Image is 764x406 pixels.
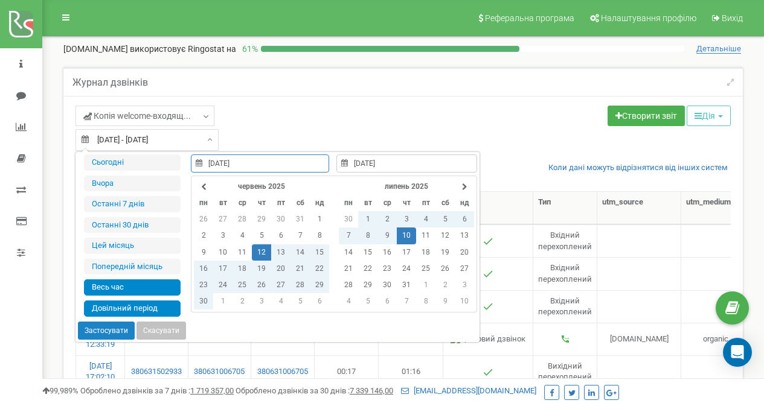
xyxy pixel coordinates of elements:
th: utm_sourcе [597,192,681,224]
span: 99,989% [42,386,79,395]
td: 25 [416,261,435,277]
img: ringostat logo [9,11,33,37]
td: 00:17 [315,355,379,388]
td: 13 [455,227,474,244]
a: Коли дані можуть відрізнятися вiд інших систем [548,162,728,174]
a: Копія welcome-входящ... [75,106,214,126]
td: 24 [213,277,233,293]
td: 30 [339,211,358,227]
td: 4 [339,293,358,309]
td: 28 [233,211,252,227]
td: 10 [213,244,233,261]
td: Вхідний перехоплений [533,224,597,257]
td: 24 [397,261,416,277]
td: [DOMAIN_NAME] [597,323,681,355]
u: 1 719 357,00 [190,386,234,395]
th: пн [339,195,358,211]
td: 29 [252,211,271,227]
td: 2 [435,277,455,293]
span: Вихід [722,13,743,23]
span: Налаштування профілю [601,13,696,23]
img: Успішний [483,269,493,279]
td: 6 [271,227,291,244]
td: 6 [455,211,474,227]
button: Скасувати [136,322,186,340]
td: 7 [397,293,416,309]
li: Попередній місяць [84,259,181,275]
td: 22 [310,261,329,277]
li: Останні 7 днів [84,196,181,212]
span: Оброблено дзвінків за 30 днів : [236,386,393,395]
td: 4 [416,211,435,227]
td: 21 [339,261,358,277]
td: 27 [213,211,233,227]
td: 8 [358,227,377,244]
td: 19 [435,244,455,261]
td: 23 [377,261,397,277]
td: 1 [213,293,233,309]
td: 1 [416,277,435,293]
th: нд [455,195,474,211]
td: 23 [194,277,213,293]
td: 5 [358,293,377,309]
td: 2 [194,227,213,244]
th: вт [213,195,233,211]
th: пн [194,195,213,211]
td: 29 [358,277,377,293]
th: ср [233,195,252,211]
td: Вхідний перехоплений [533,290,597,323]
td: 26 [194,211,213,227]
td: 30 [271,211,291,227]
td: 4 [271,293,291,309]
td: 30 [194,293,213,309]
a: Створити звіт [608,106,685,126]
td: 9 [194,244,213,261]
img: Цільовий дзвінок [451,334,525,345]
p: 61 % [236,43,261,55]
a: 380631006705 [193,366,246,378]
th: вт [358,195,377,211]
td: 28 [291,277,310,293]
span: Копія welcome-входящ... [83,110,191,122]
td: 10 [455,293,474,309]
th: utm_mеdium [681,192,751,224]
li: Довільний період [84,300,181,317]
th: сб [291,195,310,211]
li: Сьогодні [84,154,181,171]
td: 7 [291,227,310,244]
th: пт [416,195,435,211]
button: Застосувати [78,322,135,340]
td: 25 [233,277,252,293]
img: Успішний [483,302,493,311]
td: 12 [252,244,271,261]
img: Успішний [483,236,493,246]
h5: Журнал дзвінків [72,77,148,88]
td: 9 [435,293,455,309]
td: 18 [416,244,435,261]
div: Open Intercom Messenger [723,338,752,367]
th: ср [377,195,397,211]
td: Вхідний перехоплений [533,257,597,290]
td: 3 [252,293,271,309]
th: пт [271,195,291,211]
li: Цей місяць [84,238,181,254]
td: 31 [291,211,310,227]
td: 27 [271,277,291,293]
td: 19 [252,261,271,277]
th: чт [397,195,416,211]
td: 8 [310,227,329,244]
td: 1 [310,211,329,227]
td: 11 [416,227,435,244]
button: Дія [687,106,731,126]
td: 5 [252,227,271,244]
td: 3 [455,277,474,293]
td: 17 [397,244,416,261]
td: 1 [358,211,377,227]
th: чт [252,195,271,211]
td: 15 [358,244,377,261]
td: 4 [233,227,252,244]
a: 380631006705 [256,366,309,378]
span: Оброблено дзвінків за 7 днів : [80,386,234,395]
span: використовує Ringostat на [130,44,236,54]
td: 26 [435,261,455,277]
